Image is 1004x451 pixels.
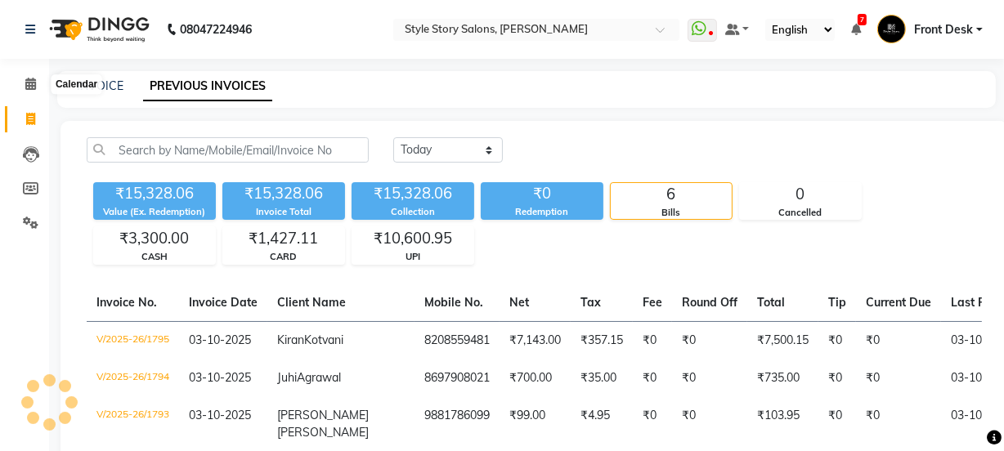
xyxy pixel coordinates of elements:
div: Cancelled [740,206,861,220]
span: Total [757,295,785,310]
span: [PERSON_NAME] [277,408,369,422]
td: 8697908021 [415,359,500,397]
td: ₹357.15 [571,321,633,359]
span: 03-10-2025 [189,333,251,347]
td: ₹0 [818,359,856,397]
a: PREVIOUS INVOICES [143,72,272,101]
span: [PERSON_NAME] [277,425,369,440]
span: 03-10-2025 [189,370,251,385]
td: ₹0 [633,359,672,397]
div: ₹15,328.06 [222,182,345,205]
td: V/2025-26/1793 [87,397,179,451]
span: Front Desk [914,21,973,38]
input: Search by Name/Mobile/Email/Invoice No [87,137,369,163]
span: Invoice No. [96,295,157,310]
td: ₹99.00 [500,397,571,451]
div: ₹1,427.11 [223,227,344,250]
div: CASH [94,250,215,264]
td: ₹0 [818,321,856,359]
span: Agrawal [297,370,341,385]
img: logo [42,7,154,52]
span: Kotvani [304,333,343,347]
td: ₹0 [672,397,747,451]
td: ₹103.95 [747,397,818,451]
td: ₹0 [856,397,941,451]
td: ₹4.95 [571,397,633,451]
span: Invoice Date [189,295,258,310]
td: V/2025-26/1794 [87,359,179,397]
div: ₹0 [481,182,603,205]
span: Juhi [277,370,297,385]
td: V/2025-26/1795 [87,321,179,359]
div: ₹10,600.95 [352,227,473,250]
div: ₹3,300.00 [94,227,215,250]
div: ₹15,328.06 [93,182,216,205]
div: ₹15,328.06 [352,182,474,205]
span: Client Name [277,295,346,310]
td: ₹0 [856,359,941,397]
td: 9881786099 [415,397,500,451]
td: ₹0 [856,321,941,359]
td: 8208559481 [415,321,500,359]
img: Front Desk [877,15,906,43]
td: ₹0 [818,397,856,451]
span: Round Off [682,295,737,310]
b: 08047224946 [180,7,252,52]
span: Fee [643,295,662,310]
td: ₹7,500.15 [747,321,818,359]
td: ₹735.00 [747,359,818,397]
div: Calendar [52,75,101,95]
div: CARD [223,250,344,264]
span: Kiran [277,333,304,347]
div: Redemption [481,205,603,219]
div: Invoice Total [222,205,345,219]
td: ₹0 [672,359,747,397]
a: 7 [851,22,861,37]
td: ₹35.00 [571,359,633,397]
div: 6 [611,183,732,206]
span: 7 [858,14,867,25]
div: Collection [352,205,474,219]
span: Net [509,295,529,310]
td: ₹7,143.00 [500,321,571,359]
td: ₹0 [633,321,672,359]
div: Value (Ex. Redemption) [93,205,216,219]
div: 0 [740,183,861,206]
span: Current Due [866,295,931,310]
span: 03-10-2025 [189,408,251,422]
div: UPI [352,250,473,264]
td: ₹0 [672,321,747,359]
span: Tax [580,295,601,310]
span: Mobile No. [424,295,483,310]
td: ₹700.00 [500,359,571,397]
span: Tip [828,295,846,310]
div: Bills [611,206,732,220]
td: ₹0 [633,397,672,451]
